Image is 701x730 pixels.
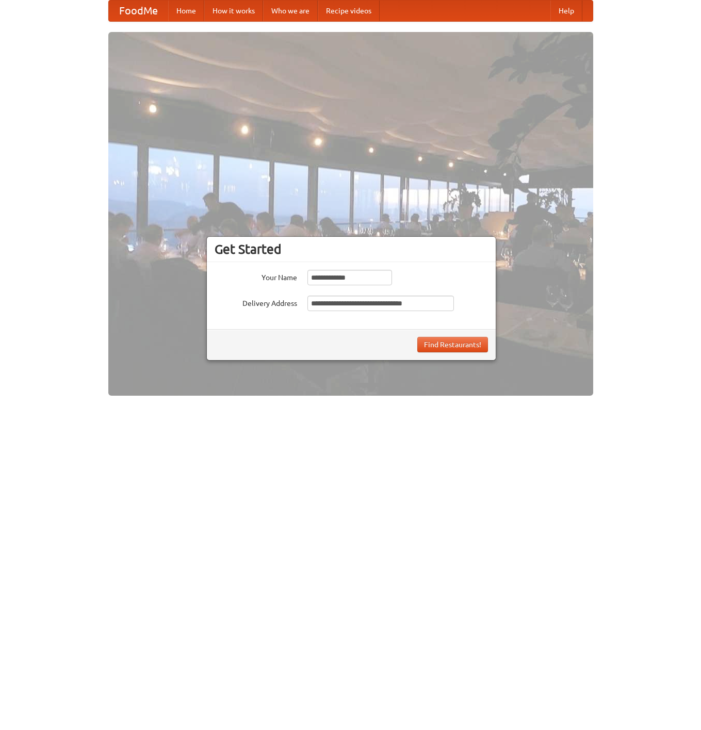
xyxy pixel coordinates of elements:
a: Home [168,1,204,21]
label: Your Name [215,270,297,283]
a: FoodMe [109,1,168,21]
a: Help [550,1,582,21]
a: Recipe videos [318,1,380,21]
a: How it works [204,1,263,21]
label: Delivery Address [215,296,297,309]
a: Who we are [263,1,318,21]
button: Find Restaurants! [417,337,488,352]
h3: Get Started [215,241,488,257]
